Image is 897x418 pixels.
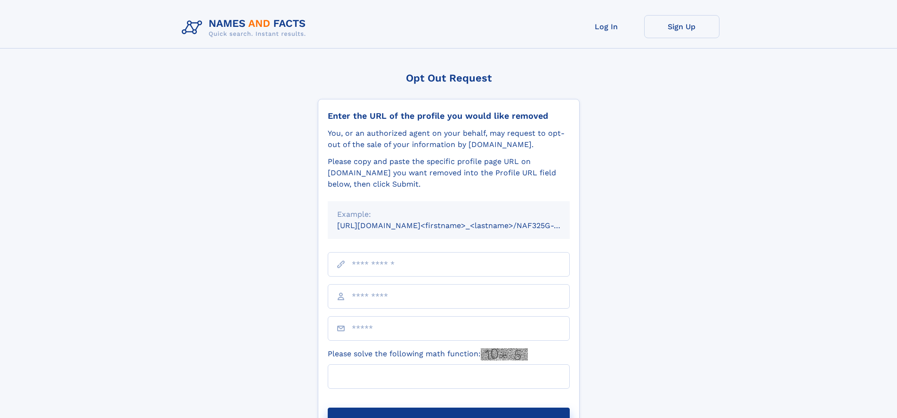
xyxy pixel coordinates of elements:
[328,128,570,150] div: You, or an authorized agent on your behalf, may request to opt-out of the sale of your informatio...
[569,15,644,38] a: Log In
[328,111,570,121] div: Enter the URL of the profile you would like removed
[644,15,719,38] a: Sign Up
[328,348,528,361] label: Please solve the following math function:
[178,15,314,41] img: Logo Names and Facts
[337,221,588,230] small: [URL][DOMAIN_NAME]<firstname>_<lastname>/NAF325G-xxxxxxxx
[337,209,560,220] div: Example:
[318,72,580,84] div: Opt Out Request
[328,156,570,190] div: Please copy and paste the specific profile page URL on [DOMAIN_NAME] you want removed into the Pr...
